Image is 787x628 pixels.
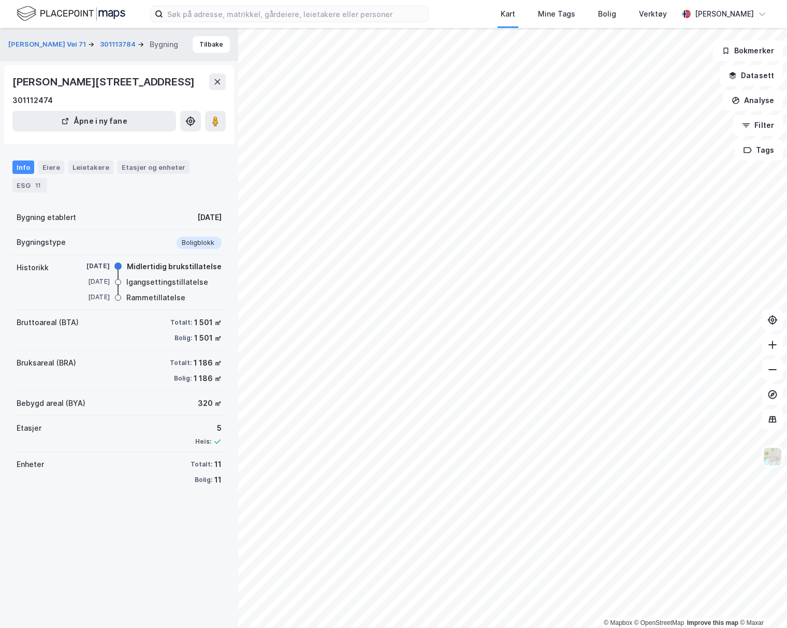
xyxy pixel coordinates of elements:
[174,374,192,383] div: Bolig:
[713,40,783,61] button: Bokmerker
[195,437,211,446] div: Heis:
[214,474,222,486] div: 11
[17,236,66,249] div: Bygningstype
[194,316,222,329] div: 1 501 ㎡
[639,8,667,20] div: Verktøy
[12,74,197,90] div: [PERSON_NAME][STREET_ADDRESS]
[100,39,138,50] button: 301113784
[170,318,192,327] div: Totalt:
[634,619,684,626] a: OpenStreetMap
[194,357,222,369] div: 1 186 ㎡
[195,422,222,434] div: 5
[17,422,41,434] div: Etasjer
[17,5,125,23] img: logo.f888ab2527a4732fd821a326f86c7f29.svg
[68,277,110,286] div: [DATE]
[501,8,515,20] div: Kart
[17,211,76,224] div: Bygning etablert
[194,332,222,344] div: 1 501 ㎡
[68,160,113,174] div: Leietakere
[720,65,783,86] button: Datasett
[12,160,34,174] div: Info
[198,397,222,410] div: 320 ㎡
[735,578,787,628] iframe: Chat Widget
[695,8,754,20] div: [PERSON_NAME]
[193,36,230,53] button: Tilbake
[12,178,47,193] div: ESG
[150,38,178,51] div: Bygning
[687,619,738,626] a: Improve this map
[126,276,208,288] div: Igangsettingstillatelse
[195,476,212,484] div: Bolig:
[733,115,783,136] button: Filter
[17,316,79,329] div: Bruttoareal (BTA)
[127,260,222,273] div: Midlertidig brukstillatelse
[68,261,110,271] div: [DATE]
[170,359,192,367] div: Totalt:
[38,160,64,174] div: Eiere
[735,140,783,160] button: Tags
[17,357,76,369] div: Bruksareal (BRA)
[214,458,222,471] div: 11
[191,460,212,469] div: Totalt:
[126,291,185,304] div: Rammetillatelse
[197,211,222,224] div: [DATE]
[174,334,192,342] div: Bolig:
[723,90,783,111] button: Analyse
[33,180,43,191] div: 11
[763,447,782,466] img: Z
[68,293,110,302] div: [DATE]
[598,8,616,20] div: Bolig
[12,94,53,107] div: 301112474
[17,458,44,471] div: Enheter
[17,261,49,274] div: Historikk
[538,8,575,20] div: Mine Tags
[194,372,222,385] div: 1 186 ㎡
[8,39,88,50] button: [PERSON_NAME] Vei 71
[17,397,85,410] div: Bebygd areal (BYA)
[163,6,428,22] input: Søk på adresse, matrikkel, gårdeiere, leietakere eller personer
[122,163,185,172] div: Etasjer og enheter
[604,619,632,626] a: Mapbox
[12,111,176,132] button: Åpne i ny fane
